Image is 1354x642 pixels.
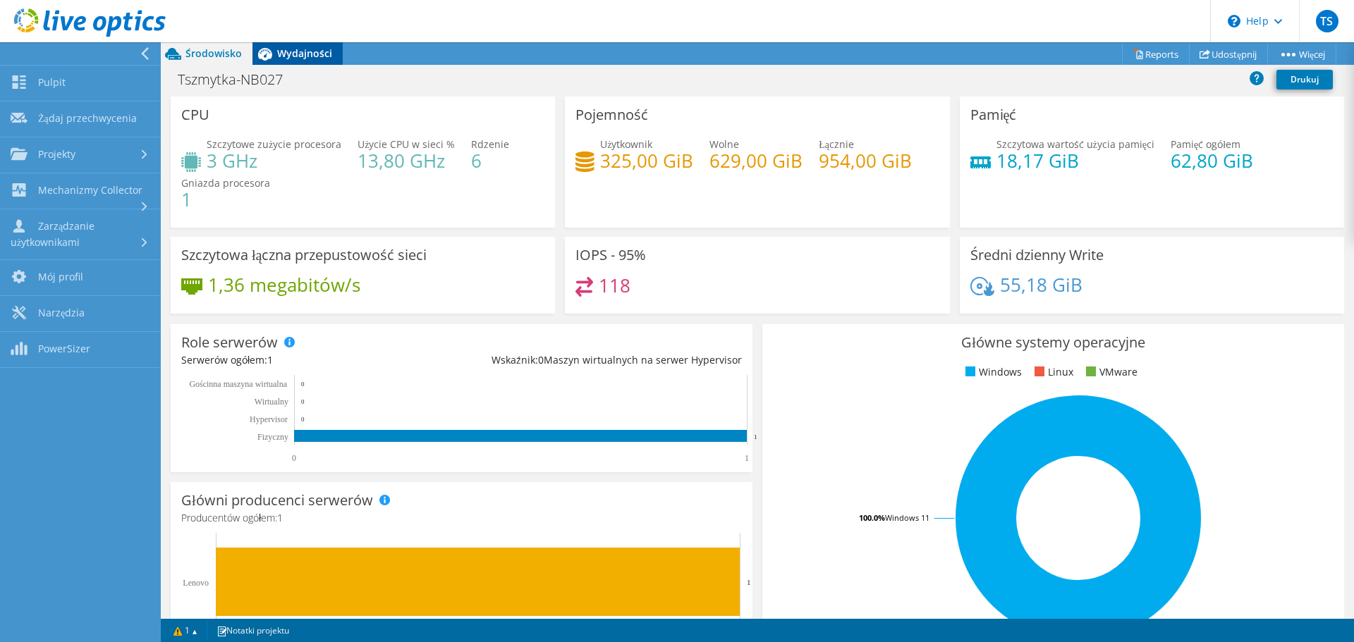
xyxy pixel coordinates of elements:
[164,622,207,639] a: 1
[358,153,455,168] h4: 13,80 GHz
[996,137,1154,151] span: Szczytowa wartość użycia pamięci
[183,578,209,588] text: Lenovo
[277,47,332,60] span: Wydajności
[819,137,854,151] span: Łącznie
[599,278,630,293] h4: 118
[600,137,652,151] span: Użytkownik
[575,247,646,263] h3: IOPS - 95%
[1031,364,1073,380] li: Linux
[181,352,461,368] div: Serwerów ogółem:
[1000,277,1082,292] h4: 55,18 GiB
[301,416,305,423] text: 0
[773,335,1334,350] h3: Główne systemy operacyjne
[181,335,278,350] h3: Role serwerów
[754,433,757,440] text: 1
[471,153,509,168] h4: 6
[257,432,288,442] text: Fizyczny
[250,414,288,424] text: Hypervisor
[301,381,305,388] text: 0
[292,453,296,463] text: 0
[181,176,270,190] span: Gniazda procesora
[1171,137,1240,151] span: Pamięć ogółem
[255,397,288,407] text: Wirtualny
[461,352,741,368] div: Wskaźnik: Maszyn wirtualnych na serwer Hypervisor
[970,107,1017,123] h3: Pamięć
[358,137,455,151] span: Użycie CPU w sieci %
[1316,10,1338,32] span: TS
[471,137,509,151] span: Rdzenie
[747,578,751,586] text: 1
[181,493,373,508] h3: Główni producenci serwerów
[208,277,360,292] h4: 1,36 megabitów/s
[962,364,1022,380] li: Windows
[885,512,929,523] tspan: Windows 11
[600,153,693,168] h4: 325,00 GiB
[267,353,273,366] span: 1
[171,72,305,87] h1: Tszmytka-NB027
[181,107,209,123] h3: CPU
[181,192,270,207] h4: 1
[970,247,1104,263] h3: Średni dzienny Write
[1228,15,1240,27] svg: \n
[538,353,544,366] span: 0
[996,153,1154,168] h4: 18,17 GiB
[1082,364,1138,380] li: VMware
[859,512,885,523] tspan: 100.0%
[1276,70,1333,89] a: Drukuj
[819,153,912,168] h4: 954,00 GiB
[1171,153,1253,168] h4: 62,80 GiB
[709,137,739,151] span: Wolne
[1189,43,1268,65] a: Udostępnij
[277,511,283,524] span: 1
[181,510,742,526] h4: Producentów ogółem:
[1122,43,1190,65] a: Reports
[207,153,341,168] h4: 3 GHz
[1267,43,1336,65] a: Więcej
[185,47,242,60] span: Środowisko
[301,398,305,405] text: 0
[207,622,299,639] a: Notatki projektu
[207,137,341,151] span: Szczytowe zużycie procesora
[189,379,287,389] text: Gościnna maszyna wirtualna
[181,247,427,263] h3: Szczytowa łączna przepustowość sieci
[745,453,749,463] text: 1
[709,153,803,168] h4: 629,00 GiB
[575,107,648,123] h3: Pojemność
